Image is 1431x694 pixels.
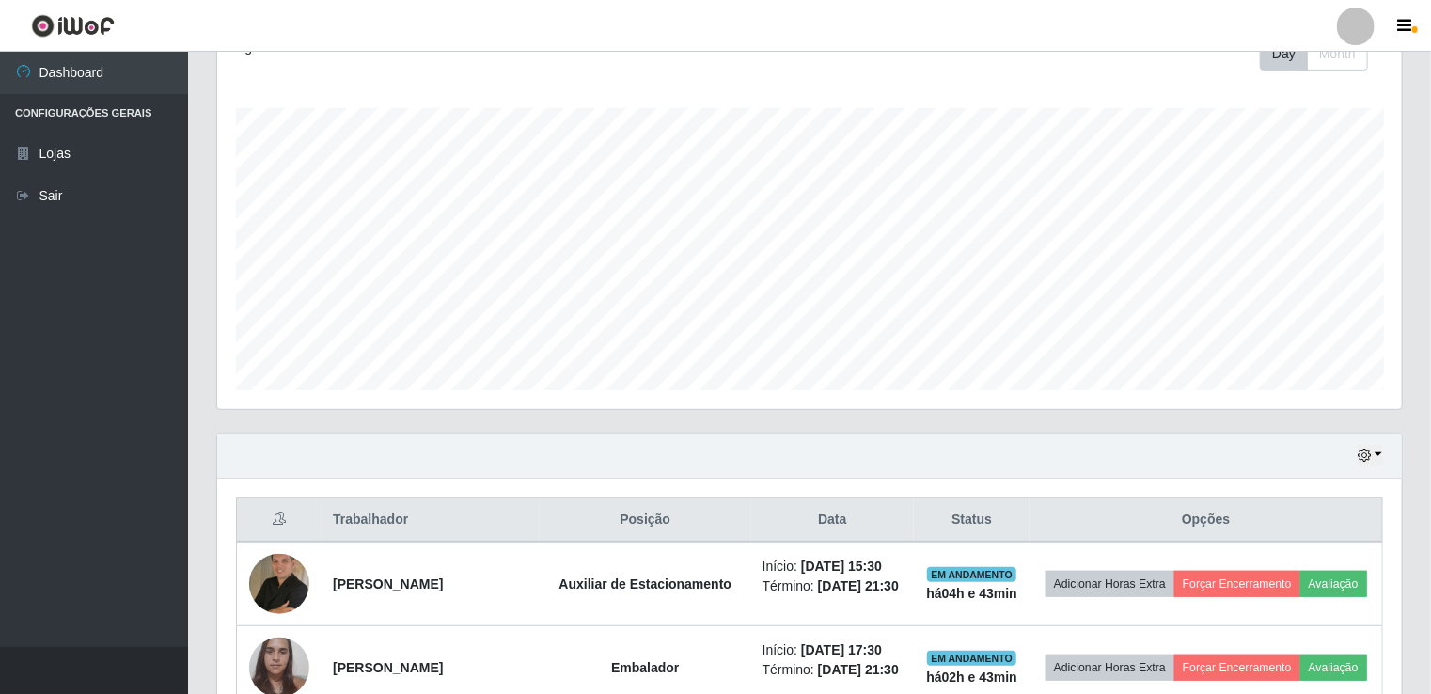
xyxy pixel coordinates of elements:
[926,586,1017,601] strong: há 04 h e 43 min
[1174,571,1300,597] button: Forçar Encerramento
[1174,655,1300,681] button: Forçar Encerramento
[558,576,731,591] strong: Auxiliar de Estacionamento
[1030,498,1382,543] th: Opções
[1300,655,1367,681] button: Avaliação
[927,567,1016,582] span: EM ANDAMENTO
[763,640,903,660] li: Início:
[751,498,914,543] th: Data
[249,554,309,614] img: 1679057425949.jpeg
[1260,38,1383,71] div: Toolbar with button groups
[322,498,540,543] th: Trabalhador
[1260,38,1368,71] div: First group
[914,498,1030,543] th: Status
[1260,38,1308,71] button: Day
[763,576,903,596] li: Término:
[1046,571,1174,597] button: Adicionar Horas Extra
[818,662,899,677] time: [DATE] 21:30
[801,642,882,657] time: [DATE] 17:30
[1046,655,1174,681] button: Adicionar Horas Extra
[333,576,443,591] strong: [PERSON_NAME]
[1307,38,1368,71] button: Month
[926,670,1017,685] strong: há 02 h e 43 min
[31,14,115,38] img: CoreUI Logo
[818,578,899,593] time: [DATE] 21:30
[1300,571,1367,597] button: Avaliação
[540,498,751,543] th: Posição
[927,651,1016,666] span: EM ANDAMENTO
[611,660,679,675] strong: Embalador
[763,660,903,680] li: Término:
[763,557,903,576] li: Início:
[333,660,443,675] strong: [PERSON_NAME]
[801,559,882,574] time: [DATE] 15:30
